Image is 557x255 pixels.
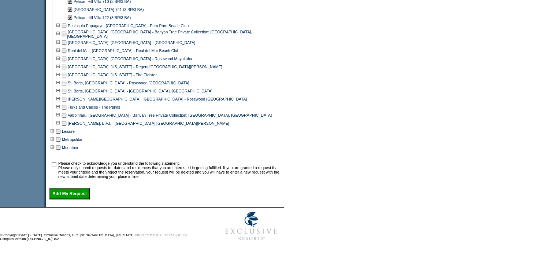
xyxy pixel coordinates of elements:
a: Turks and Caicos - The Palms [68,105,120,109]
a: PRIVACY POLICY [135,233,162,237]
a: [GEOGRAPHIC_DATA], [GEOGRAPHIC_DATA] - [GEOGRAPHIC_DATA] [68,40,195,45]
a: TERMS OF USE [165,233,188,237]
a: Peninsula Papagayo, [GEOGRAPHIC_DATA] - Poro Poro Beach Club [68,23,189,28]
a: [GEOGRAPHIC_DATA], [US_STATE] - The Cloister [68,73,157,77]
a: Vabbinfaru, [GEOGRAPHIC_DATA] - Banyan Tree Private Collection: [GEOGRAPHIC_DATA], [GEOGRAPHIC_DATA] [68,113,272,117]
a: [GEOGRAPHIC_DATA], [US_STATE] - Regent [GEOGRAPHIC_DATA][PERSON_NAME] [68,65,222,69]
a: St. Barts, [GEOGRAPHIC_DATA] - [GEOGRAPHIC_DATA], [GEOGRAPHIC_DATA] [68,89,212,93]
input: Add My Request [49,188,90,199]
a: Real del Mar, [GEOGRAPHIC_DATA] - Real del Mar Beach Club [68,48,179,53]
a: [PERSON_NAME][GEOGRAPHIC_DATA], [GEOGRAPHIC_DATA] - Rosewood [GEOGRAPHIC_DATA] [68,97,247,101]
a: Metropolitan [62,137,83,142]
a: [GEOGRAPHIC_DATA], [GEOGRAPHIC_DATA] - Banyan Tree Private Collection: [GEOGRAPHIC_DATA], [GEOGRA... [67,30,252,39]
a: [GEOGRAPHIC_DATA] 721 (3 BR/3 BA) [74,7,144,12]
td: Please check to acknowledge you understand the following statement: Please only submit requests f... [58,161,281,179]
a: St. Barts, [GEOGRAPHIC_DATA] - Rosewood [GEOGRAPHIC_DATA] [68,81,189,85]
a: [GEOGRAPHIC_DATA], [GEOGRAPHIC_DATA] - Rosewood Mayakoba [68,57,192,61]
a: Mountain [62,145,78,150]
img: Exclusive Resorts [218,208,284,244]
a: Leisure [62,129,75,134]
a: Pelican Hill Villa 722 (3 BR/3 BA) [74,15,131,20]
a: [PERSON_NAME], B.V.I. - [GEOGRAPHIC_DATA] [GEOGRAPHIC_DATA][PERSON_NAME] [68,121,229,125]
